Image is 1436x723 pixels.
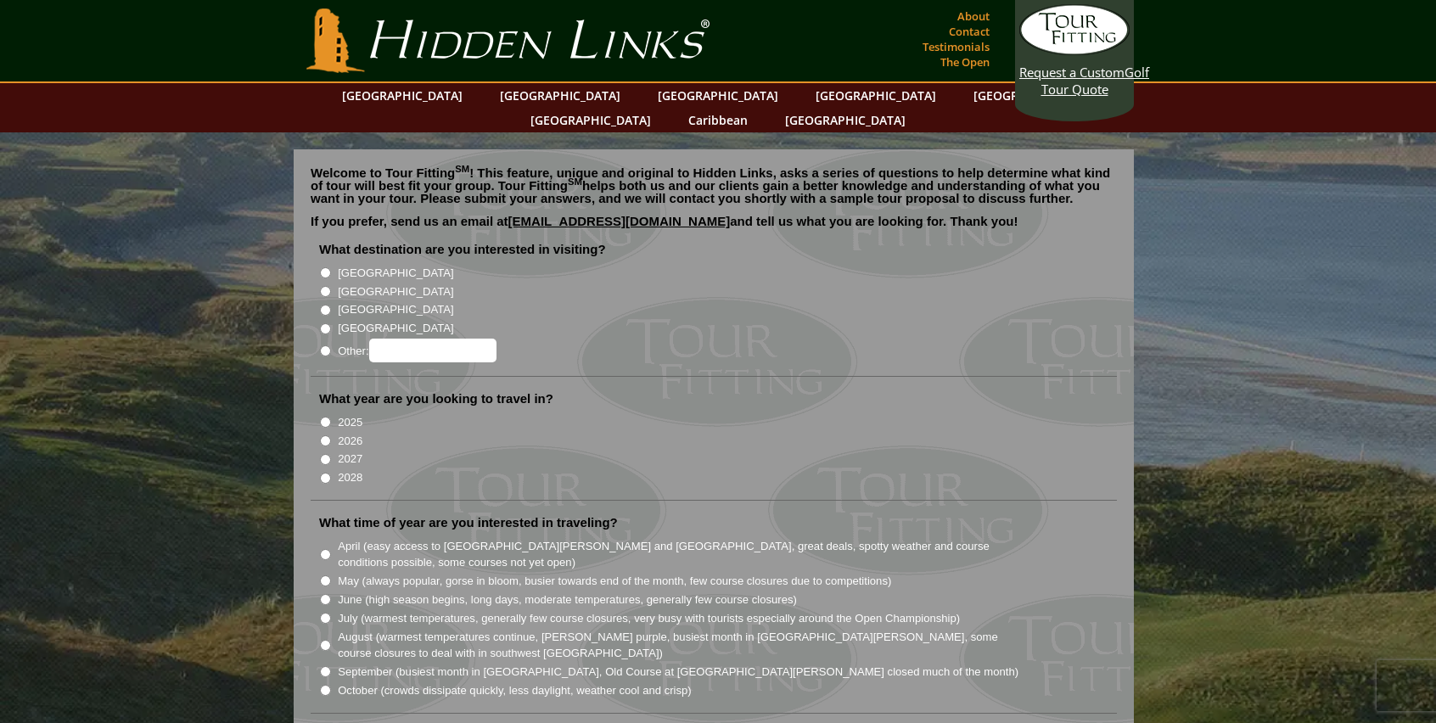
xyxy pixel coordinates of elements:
[945,20,994,43] a: Contact
[319,514,618,531] label: What time of year are you interested in traveling?
[334,83,471,108] a: [GEOGRAPHIC_DATA]
[338,591,797,608] label: June (high season begins, long days, moderate temperatures, generally few course closures)
[965,83,1102,108] a: [GEOGRAPHIC_DATA]
[319,241,606,258] label: What destination are you interested in visiting?
[338,451,362,468] label: 2027
[680,108,756,132] a: Caribbean
[369,339,496,362] input: Other:
[311,215,1117,240] p: If you prefer, send us an email at and tell us what you are looking for. Thank you!
[338,265,453,282] label: [GEOGRAPHIC_DATA]
[338,469,362,486] label: 2028
[918,35,994,59] a: Testimonials
[338,320,453,337] label: [GEOGRAPHIC_DATA]
[807,83,945,108] a: [GEOGRAPHIC_DATA]
[1019,4,1130,98] a: Request a CustomGolf Tour Quote
[338,283,453,300] label: [GEOGRAPHIC_DATA]
[1019,64,1125,81] span: Request a Custom
[319,390,553,407] label: What year are you looking to travel in?
[338,573,891,590] label: May (always popular, gorse in bloom, busier towards end of the month, few course closures due to ...
[491,83,629,108] a: [GEOGRAPHIC_DATA]
[338,664,1018,681] label: September (busiest month in [GEOGRAPHIC_DATA], Old Course at [GEOGRAPHIC_DATA][PERSON_NAME] close...
[338,433,362,450] label: 2026
[338,339,496,362] label: Other:
[338,610,960,627] label: July (warmest temperatures, generally few course closures, very busy with tourists especially aro...
[936,50,994,74] a: The Open
[455,164,469,174] sup: SM
[338,414,362,431] label: 2025
[777,108,914,132] a: [GEOGRAPHIC_DATA]
[338,682,692,699] label: October (crowds dissipate quickly, less daylight, weather cool and crisp)
[338,301,453,318] label: [GEOGRAPHIC_DATA]
[311,166,1117,205] p: Welcome to Tour Fitting ! This feature, unique and original to Hidden Links, asks a series of que...
[508,214,731,228] a: [EMAIL_ADDRESS][DOMAIN_NAME]
[338,538,1020,571] label: April (easy access to [GEOGRAPHIC_DATA][PERSON_NAME] and [GEOGRAPHIC_DATA], great deals, spotty w...
[568,177,582,187] sup: SM
[522,108,659,132] a: [GEOGRAPHIC_DATA]
[649,83,787,108] a: [GEOGRAPHIC_DATA]
[953,4,994,28] a: About
[338,629,1020,662] label: August (warmest temperatures continue, [PERSON_NAME] purple, busiest month in [GEOGRAPHIC_DATA][P...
